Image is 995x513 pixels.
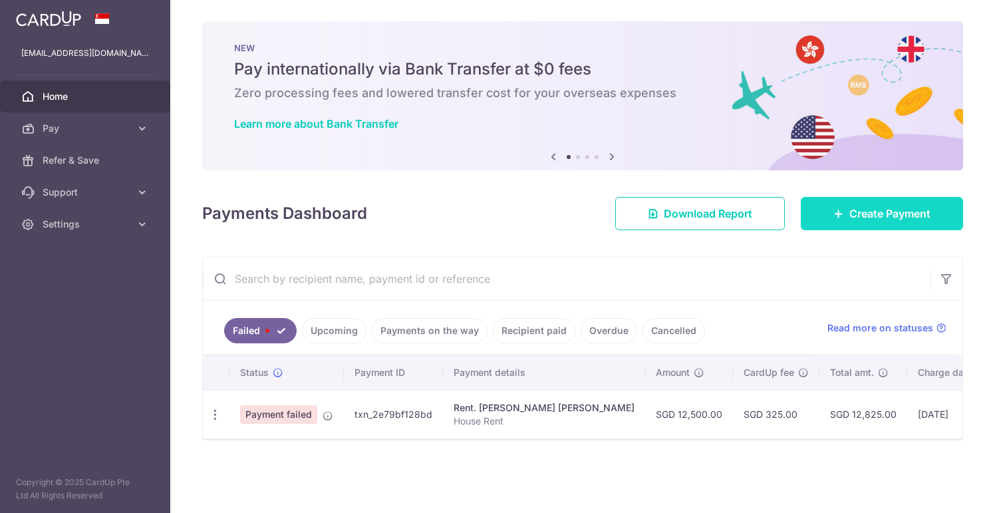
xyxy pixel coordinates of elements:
[493,318,575,343] a: Recipient paid
[827,321,933,335] span: Read more on statuses
[656,366,690,379] span: Amount
[202,202,367,226] h4: Payments Dashboard
[43,154,130,167] span: Refer & Save
[240,405,317,424] span: Payment failed
[234,43,931,53] p: NEW
[202,21,963,170] img: Bank transfer banner
[43,122,130,135] span: Pay
[31,9,58,21] span: Help
[645,390,733,438] td: SGD 12,500.00
[581,318,637,343] a: Overdue
[234,85,931,101] h6: Zero processing fees and lowered transfer cost for your overseas expenses
[664,206,752,222] span: Download Report
[344,390,443,438] td: txn_2e79bf128bd
[43,186,130,199] span: Support
[234,59,931,80] h5: Pay internationally via Bank Transfer at $0 fees
[801,197,963,230] a: Create Payment
[827,321,946,335] a: Read more on statuses
[344,355,443,390] th: Payment ID
[43,90,130,103] span: Home
[21,47,149,60] p: [EMAIL_ADDRESS][DOMAIN_NAME]
[918,366,972,379] span: Charge date
[454,401,635,415] div: Rent. [PERSON_NAME] [PERSON_NAME]
[744,366,794,379] span: CardUp fee
[819,390,907,438] td: SGD 12,825.00
[43,218,130,231] span: Settings
[372,318,488,343] a: Payments on the way
[849,206,930,222] span: Create Payment
[203,257,930,300] input: Search by recipient name, payment id or reference
[16,11,81,27] img: CardUp
[733,390,819,438] td: SGD 325.00
[615,197,785,230] a: Download Report
[642,318,705,343] a: Cancelled
[302,318,366,343] a: Upcoming
[443,355,645,390] th: Payment details
[234,117,398,130] a: Learn more about Bank Transfer
[830,366,874,379] span: Total amt.
[240,366,269,379] span: Status
[454,415,635,428] p: House Rent
[224,318,297,343] a: Failed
